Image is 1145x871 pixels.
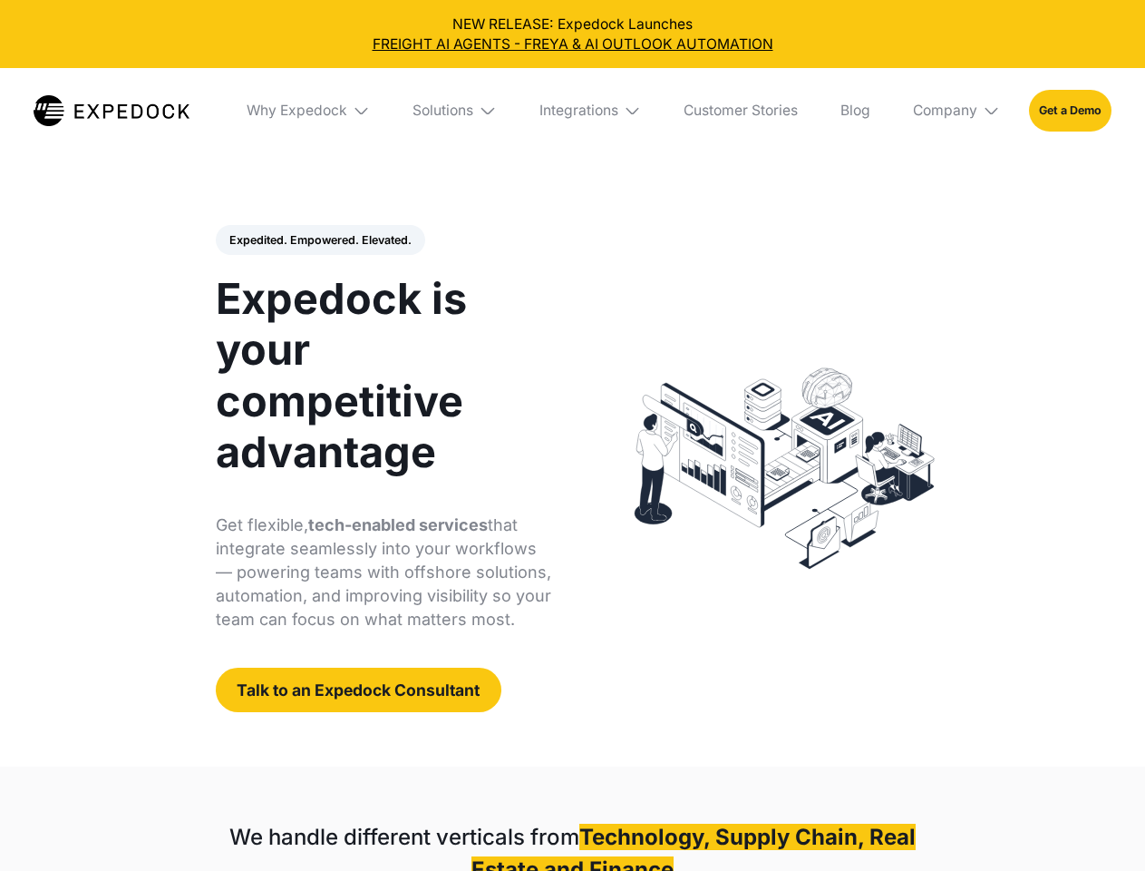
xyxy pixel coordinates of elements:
a: FREIGHT AI AGENTS - FREYA & AI OUTLOOK AUTOMATION [15,34,1131,54]
p: Get flexible, that integrate seamlessly into your workflows — powering teams with offshore soluti... [216,514,552,631]
strong: tech-enabled services [308,515,488,534]
strong: We handle different verticals from [229,824,579,850]
h1: Expedock is your competitive advantage [216,273,552,477]
div: Integrations [525,68,655,153]
a: Blog [826,68,884,153]
div: Why Expedock [232,68,384,153]
div: Company [898,68,1014,153]
div: Solutions [412,102,473,120]
a: Customer Stories [669,68,811,153]
a: Get a Demo [1029,90,1111,131]
div: NEW RELEASE: Expedock Launches [15,15,1131,54]
div: Solutions [399,68,511,153]
div: Integrations [539,102,618,120]
iframe: Chat Widget [1054,784,1145,871]
a: Talk to an Expedock Consultant [216,668,501,712]
div: Why Expedock [247,102,347,120]
div: Company [913,102,977,120]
